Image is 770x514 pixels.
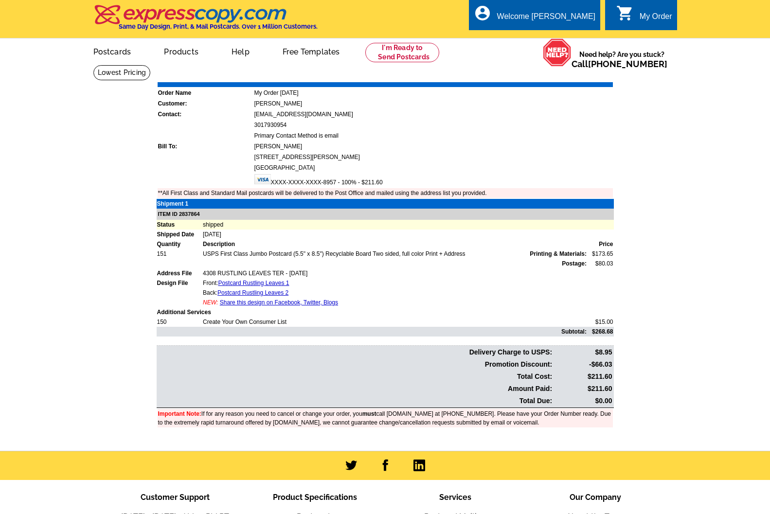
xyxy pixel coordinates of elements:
[157,327,587,337] td: Subtotal:
[588,59,667,69] a: [PHONE_NUMBER]
[572,50,672,69] span: Need help? Are you stuck?
[202,317,587,327] td: Create Your Own Consumer List
[158,409,613,427] td: If for any reason you need to cancel or change your order, you call [DOMAIN_NAME] at [PHONE_NUMBE...
[254,109,613,119] td: [EMAIL_ADDRESS][DOMAIN_NAME]
[362,410,376,417] b: must
[616,4,634,22] i: shopping_cart
[158,347,553,358] td: Delivery Charge to USPS:
[217,289,288,296] a: Postcard Rustling Leaves 2
[157,278,203,288] td: Design File
[158,383,553,394] td: Amount Paid:
[254,174,271,184] img: visa.gif
[530,249,587,258] span: Printing & Materials:
[439,493,471,502] span: Services
[148,39,214,62] a: Products
[202,220,613,230] td: shipped
[474,4,491,22] i: account_circle
[158,88,253,98] td: Order Name
[587,327,614,337] td: $268.68
[562,260,587,267] strong: Postage:
[554,359,612,370] td: -$66.03
[158,410,201,417] font: Important Note:
[157,317,203,327] td: 150
[254,142,613,151] td: [PERSON_NAME]
[570,493,621,502] span: Our Company
[220,299,338,306] a: Share this design on Facebook, Twitter, Blogs
[218,280,289,286] a: Postcard Rustling Leaves 1
[543,38,572,67] img: help
[587,239,614,249] td: Price
[78,39,147,62] a: Postcards
[202,278,587,288] td: Front:
[254,120,613,130] td: 3017930954
[203,299,218,306] span: NEW:
[554,371,612,382] td: $211.60
[157,220,203,230] td: Status
[273,493,357,502] span: Product Specifications
[254,163,613,173] td: [GEOGRAPHIC_DATA]
[158,99,253,108] td: Customer:
[158,371,553,382] td: Total Cost:
[157,249,203,259] td: 151
[554,395,612,407] td: $0.00
[202,230,613,239] td: [DATE]
[157,268,203,278] td: Address File
[158,359,553,370] td: Promotion Discount:
[158,109,253,119] td: Contact:
[119,23,318,30] h4: Same Day Design, Print, & Mail Postcards. Over 1 Million Customers.
[616,11,672,23] a: shopping_cart My Order
[158,142,253,151] td: Bill To:
[254,99,613,108] td: [PERSON_NAME]
[202,268,587,278] td: 4308 RUSTLING LEAVES TER - [DATE]
[202,239,587,249] td: Description
[497,12,595,26] div: Welcome [PERSON_NAME]
[93,12,318,30] a: Same Day Design, Print, & Mail Postcards. Over 1 Million Customers.
[157,209,614,220] td: ITEM ID 2837864
[157,230,203,239] td: Shipped Date
[158,188,613,198] td: **All First Class and Standard Mail postcards will be delivered to the Post Office and mailed usi...
[587,259,614,268] td: $80.03
[640,12,672,26] div: My Order
[254,174,613,187] td: XXXX-XXXX-XXXX-8957 - 100% - $211.60
[267,39,356,62] a: Free Templates
[141,493,210,502] span: Customer Support
[157,239,203,249] td: Quantity
[157,307,614,317] td: Additional Services
[554,383,612,394] td: $211.60
[254,152,613,162] td: [STREET_ADDRESS][PERSON_NAME]
[254,88,613,98] td: My Order [DATE]
[202,288,587,298] td: Back:
[587,317,614,327] td: $15.00
[587,249,614,259] td: $173.65
[202,249,587,259] td: USPS First Class Jumbo Postcard (5.5" x 8.5") Recyclable Board Two sided, full color Print + Address
[572,59,667,69] span: Call
[554,347,612,358] td: $8.95
[157,199,203,209] td: Shipment 1
[216,39,265,62] a: Help
[158,395,553,407] td: Total Due:
[254,131,613,141] td: Primary Contact Method is email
